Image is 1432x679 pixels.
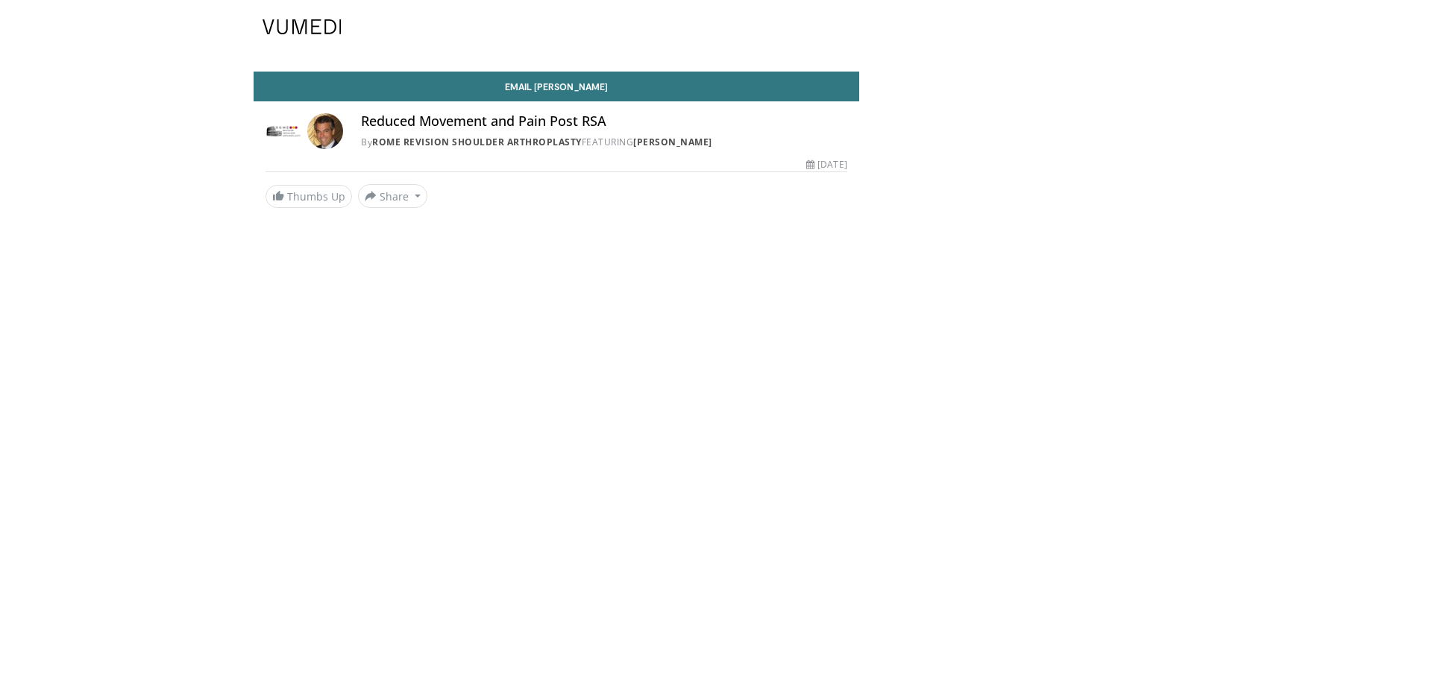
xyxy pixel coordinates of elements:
div: By FEATURING [361,136,847,149]
img: VuMedi Logo [263,19,342,34]
button: Share [358,184,427,208]
a: Thumbs Up [266,185,352,208]
img: Rome Revision Shoulder Arthroplasty [266,113,301,149]
img: Avatar [307,113,343,149]
div: [DATE] [806,158,847,171]
a: Rome Revision Shoulder Arthroplasty [372,136,582,148]
a: [PERSON_NAME] [633,136,712,148]
h4: Reduced Movement and Pain Post RSA [361,113,847,130]
a: Email [PERSON_NAME] [254,72,859,101]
